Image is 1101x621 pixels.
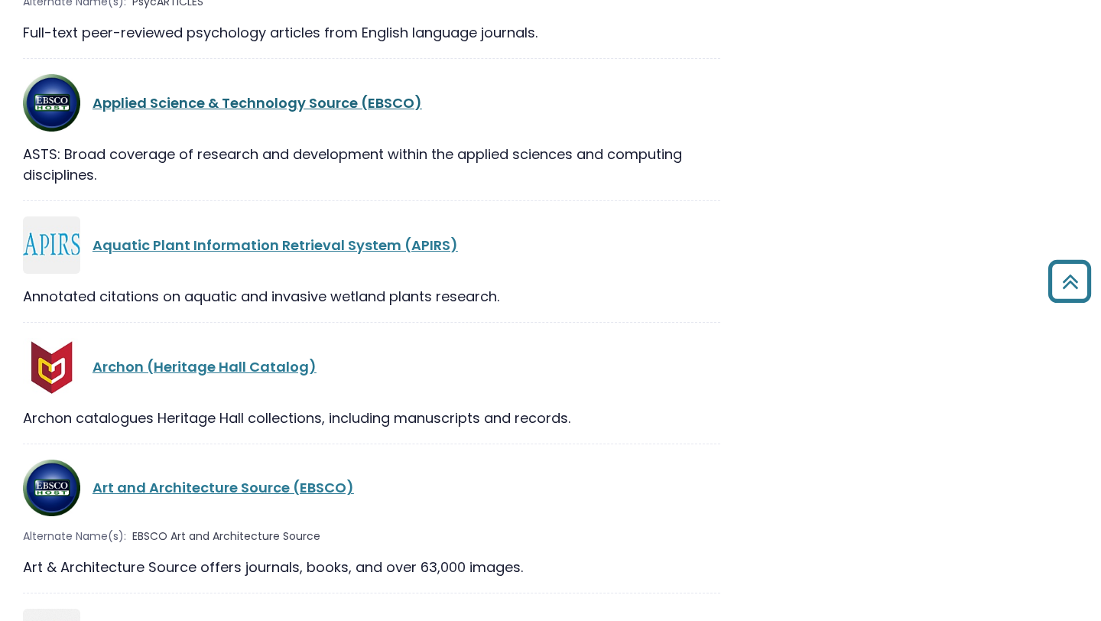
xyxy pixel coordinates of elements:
a: Back to Top [1042,267,1097,295]
div: Full-text peer-reviewed psychology articles from English language journals. [23,22,720,43]
div: Annotated citations on aquatic and invasive wetland plants research. [23,286,720,307]
div: Archon catalogues Heritage Hall collections, including manuscripts and records. [23,408,720,428]
a: Applied Science & Technology Source (EBSCO) [93,93,422,112]
div: Art & Architecture Source offers journals, books, and over 63,000 images. [23,557,720,577]
span: EBSCO Art and Architecture Source [132,528,320,545]
a: Aquatic Plant Information Retrieval System (APIRS) [93,236,458,255]
div: ASTS: Broad coverage of research and development within the applied sciences and computing discip... [23,144,720,185]
a: Art and Architecture Source (EBSCO) [93,478,354,497]
a: Archon (Heritage Hall Catalog) [93,357,317,376]
span: Alternate Name(s): [23,528,126,545]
